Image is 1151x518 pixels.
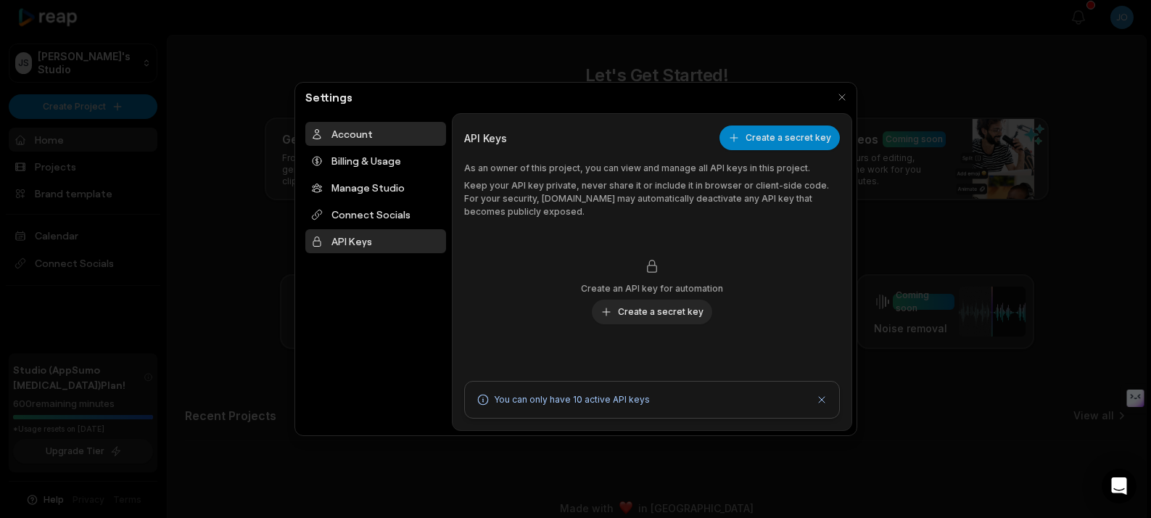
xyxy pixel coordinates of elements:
div: Connect Socials [305,202,446,226]
div: Account [305,122,446,146]
p: Keep your API key private, never share it or include it in browser or client-side code. For your ... [464,179,840,218]
h3: API Keys [464,131,507,146]
p: As an owner of this project, you can view and manage all API keys in this project. [464,162,840,175]
button: Create a secret key [592,300,712,324]
p: You can only have 10 active API keys [494,393,650,406]
div: Manage Studio [305,176,446,200]
div: API Keys [305,229,446,253]
h2: Settings [300,89,358,106]
button: Create a secret key [719,126,840,150]
div: Billing & Usage [305,149,446,173]
span: Create an API key for automation [581,282,723,295]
